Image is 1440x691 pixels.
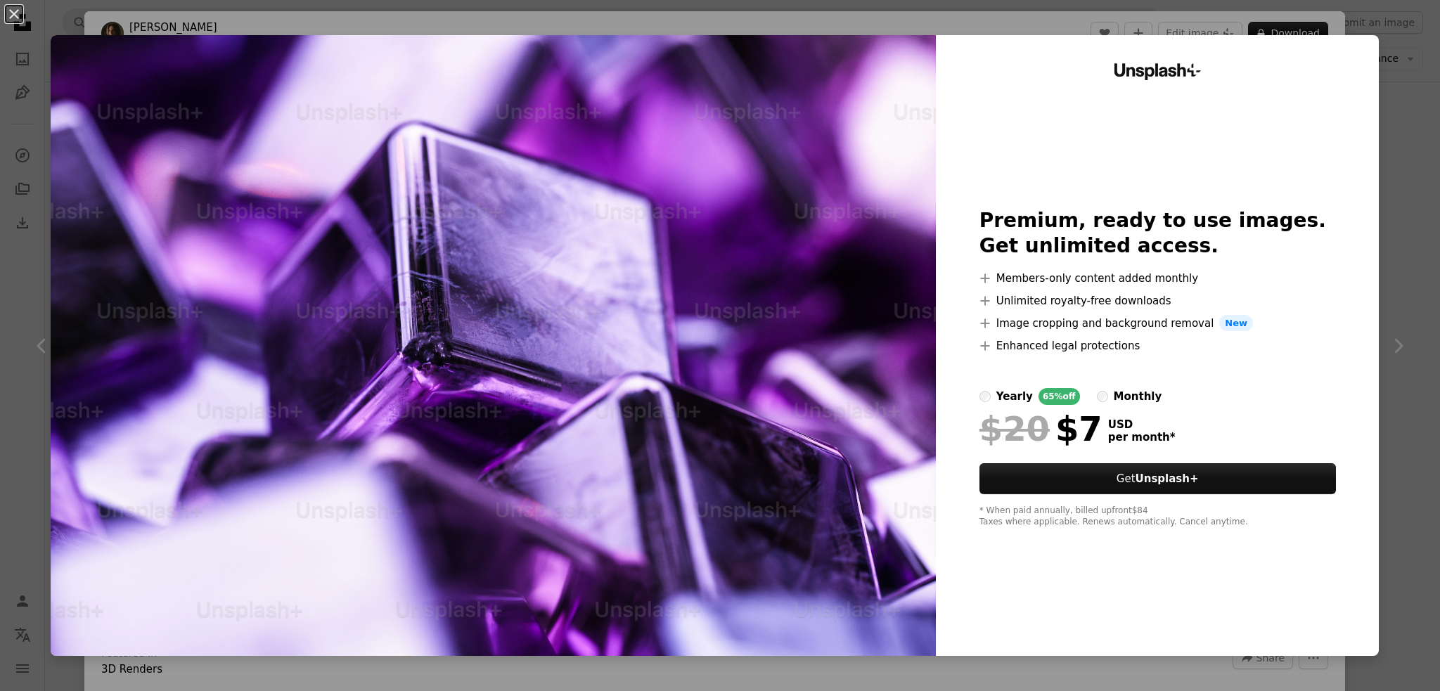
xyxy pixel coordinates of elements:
li: Members-only content added monthly [979,270,1336,287]
div: $7 [979,411,1102,447]
span: New [1219,315,1253,332]
div: yearly [996,388,1033,405]
input: yearly65%off [979,391,991,402]
li: Image cropping and background removal [979,315,1336,332]
strong: Unsplash+ [1136,472,1199,485]
div: monthly [1114,388,1162,405]
span: $20 [979,411,1050,447]
div: 65% off [1039,388,1080,405]
span: USD [1108,418,1176,431]
button: GetUnsplash+ [979,463,1336,494]
input: monthly [1097,391,1108,402]
div: * When paid annually, billed upfront $84 Taxes where applicable. Renews automatically. Cancel any... [979,505,1336,528]
li: Enhanced legal protections [979,337,1336,354]
span: per month * [1108,431,1176,444]
li: Unlimited royalty-free downloads [979,292,1336,309]
h2: Premium, ready to use images. Get unlimited access. [979,208,1336,259]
